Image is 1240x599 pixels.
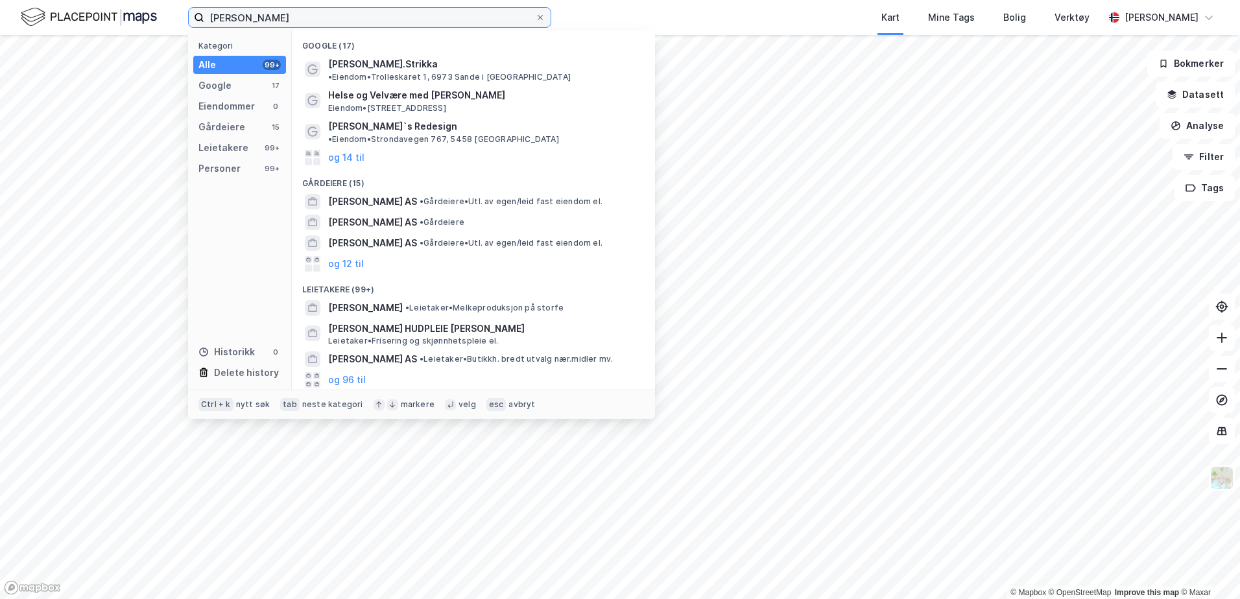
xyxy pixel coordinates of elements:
span: [PERSON_NAME] AS [328,235,417,251]
span: [PERSON_NAME] AS [328,194,417,209]
div: Historikk [198,344,255,360]
div: Gårdeiere [198,119,245,135]
img: logo.f888ab2527a4732fd821a326f86c7f29.svg [21,6,157,29]
span: • [420,354,423,364]
div: Verktøy [1055,10,1090,25]
span: Gårdeiere • Utl. av egen/leid fast eiendom el. [420,238,602,248]
button: Filter [1173,144,1235,170]
input: Søk på adresse, matrikkel, gårdeiere, leietakere eller personer [204,8,535,27]
div: 99+ [263,163,281,174]
div: Alle [198,57,216,73]
span: Eiendom • [STREET_ADDRESS] [328,103,446,113]
span: Leietaker • Melkeproduksjon på storfe [405,303,564,313]
a: OpenStreetMap [1049,588,1112,597]
div: Kontrollprogram for chat [1175,537,1240,599]
span: [PERSON_NAME]`s Redesign [328,119,457,134]
span: [PERSON_NAME].Strikka [328,56,438,72]
span: • [405,303,409,312]
span: Gårdeiere [420,217,464,228]
span: Helse og Velvære med [PERSON_NAME] [328,88,639,103]
div: Kart [881,10,900,25]
span: [PERSON_NAME] HUDPLEIE [PERSON_NAME] [328,321,639,336]
div: tab [280,398,300,411]
button: Tags [1174,175,1235,201]
button: Bokmerker [1147,51,1235,76]
span: Eiendom • Trolleskaret 1, 6973 Sande i [GEOGRAPHIC_DATA] [328,72,571,82]
div: nytt søk [236,399,270,410]
div: 17 [270,80,281,91]
div: Ctrl + k [198,398,233,411]
div: Kategori [198,41,286,51]
div: velg [459,399,476,410]
span: [PERSON_NAME] AS [328,351,417,367]
span: Gårdeiere • Utl. av egen/leid fast eiendom el. [420,196,602,207]
span: [PERSON_NAME] [328,300,403,316]
div: 15 [270,122,281,132]
span: Eiendom • Strondavegen 767, 5458 [GEOGRAPHIC_DATA] [328,134,559,145]
img: Z [1210,465,1234,490]
button: og 96 til [328,372,366,388]
button: og 12 til [328,256,364,272]
iframe: Chat Widget [1175,537,1240,599]
span: Leietaker • Butikkh. bredt utvalg nær.midler mv. [420,354,613,364]
div: esc [486,398,507,411]
div: Delete history [214,365,279,381]
div: 0 [270,101,281,112]
span: • [420,196,423,206]
div: 0 [270,347,281,357]
button: Datasett [1156,82,1235,108]
div: Bolig [1003,10,1026,25]
div: [PERSON_NAME] [1125,10,1198,25]
div: avbryt [508,399,535,410]
div: 99+ [263,60,281,70]
div: Leietakere (99+) [292,274,655,298]
div: Google (17) [292,30,655,54]
a: Mapbox [1010,588,1046,597]
div: Eiendommer [198,99,255,114]
div: Gårdeiere (15) [292,168,655,191]
div: 99+ [263,143,281,153]
div: Personer [198,161,241,176]
a: Improve this map [1115,588,1179,597]
span: • [328,72,332,82]
button: Analyse [1160,113,1235,139]
span: [PERSON_NAME] AS [328,215,417,230]
div: Leietakere [198,140,248,156]
div: markere [401,399,435,410]
span: • [420,217,423,227]
div: neste kategori [302,399,363,410]
span: Leietaker • Frisering og skjønnhetspleie el. [328,336,498,346]
span: • [420,238,423,248]
span: • [328,134,332,144]
a: Mapbox homepage [4,580,61,595]
button: og 14 til [328,150,364,165]
div: Google [198,78,232,93]
div: Mine Tags [928,10,975,25]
